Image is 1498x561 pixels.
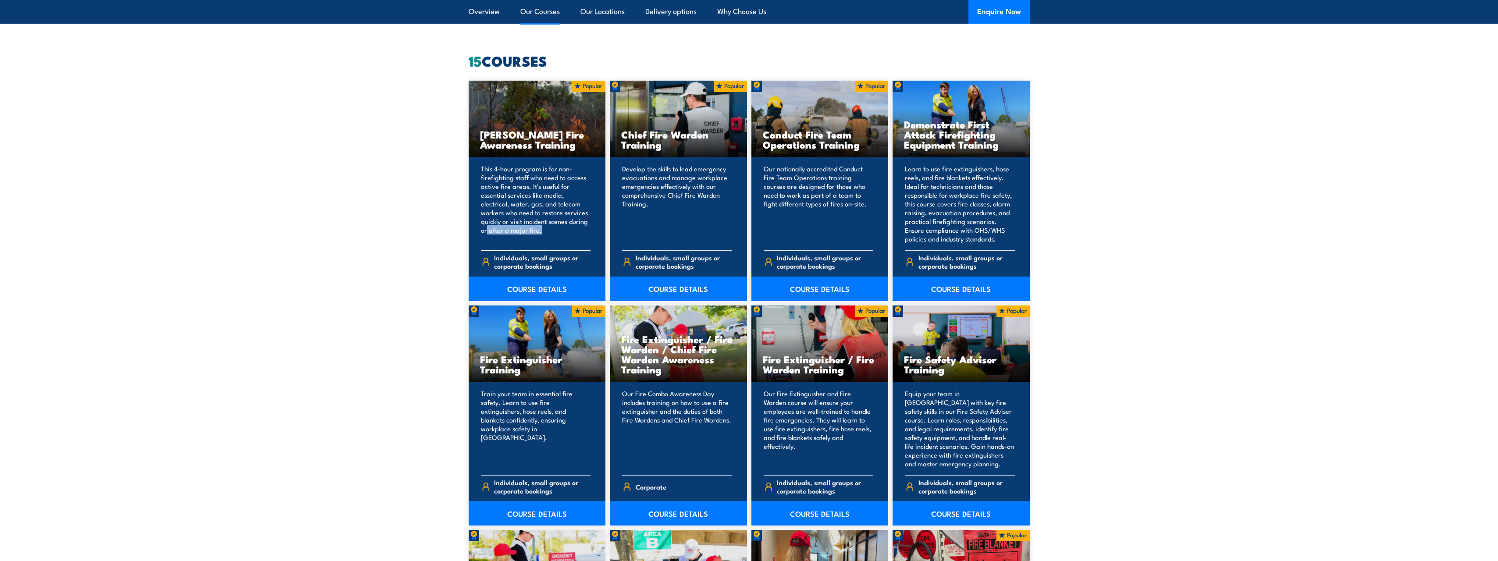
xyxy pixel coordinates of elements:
[764,164,874,243] p: Our nationally accredited Conduct Fire Team Operations training courses are designed for those wh...
[893,277,1030,301] a: COURSE DETAILS
[905,164,1015,243] p: Learn to use fire extinguishers, hose reels, and fire blankets effectively. Ideal for technicians...
[480,129,594,149] h3: [PERSON_NAME] Fire Awareness Training
[777,478,873,495] span: Individuals, small groups or corporate bookings
[610,277,747,301] a: COURSE DETAILS
[751,277,889,301] a: COURSE DETAILS
[469,501,606,525] a: COURSE DETAILS
[481,389,591,468] p: Train your team in essential fire safety. Learn to use fire extinguishers, hose reels, and blanke...
[751,501,889,525] a: COURSE DETAILS
[622,164,732,243] p: Develop the skills to lead emergency evacuations and manage workplace emergencies effectively wit...
[621,129,736,149] h3: Chief Fire Warden Training
[481,164,591,243] p: This 4-hour program is for non-firefighting staff who need to access active fire areas. It's usef...
[905,389,1015,468] p: Equip your team in [GEOGRAPHIC_DATA] with key fire safety skills in our Fire Safety Adviser cours...
[763,354,877,374] h3: Fire Extinguisher / Fire Warden Training
[469,54,1030,67] h2: COURSES
[777,253,873,270] span: Individuals, small groups or corporate bookings
[918,253,1015,270] span: Individuals, small groups or corporate bookings
[904,119,1018,149] h3: Demonstrate First Attack Firefighting Equipment Training
[918,478,1015,495] span: Individuals, small groups or corporate bookings
[636,253,732,270] span: Individuals, small groups or corporate bookings
[469,277,606,301] a: COURSE DETAILS
[893,501,1030,525] a: COURSE DETAILS
[494,478,591,495] span: Individuals, small groups or corporate bookings
[494,253,591,270] span: Individuals, small groups or corporate bookings
[621,334,736,374] h3: Fire Extinguisher / Fire Warden / Chief Fire Warden Awareness Training
[610,501,747,525] a: COURSE DETAILS
[764,389,874,468] p: Our Fire Extinguisher and Fire Warden course will ensure your employees are well-trained to handl...
[636,480,666,494] span: Corporate
[480,354,594,374] h3: Fire Extinguisher Training
[763,129,877,149] h3: Conduct Fire Team Operations Training
[469,50,482,71] strong: 15
[904,354,1018,374] h3: Fire Safety Adviser Training
[622,389,732,468] p: Our Fire Combo Awareness Day includes training on how to use a fire extinguisher and the duties o...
